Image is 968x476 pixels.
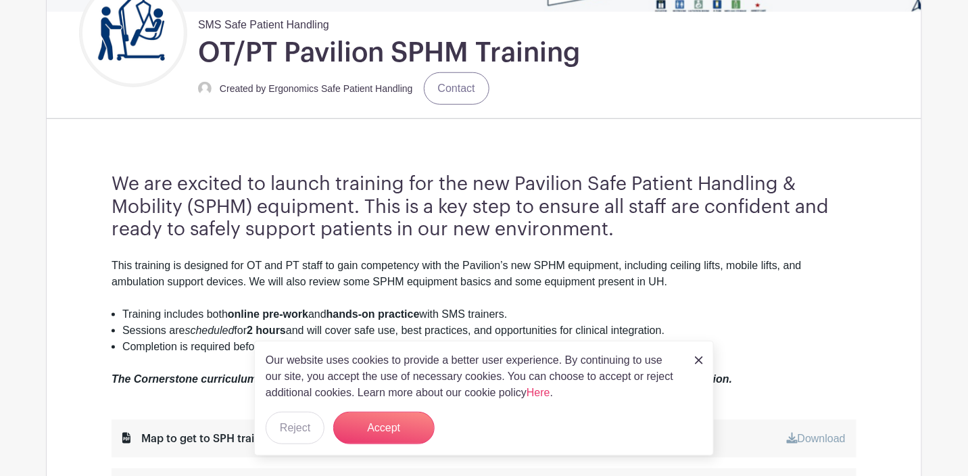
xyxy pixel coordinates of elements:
a: Download [787,433,846,444]
img: default-ce2991bfa6775e67f084385cd625a349d9dcbb7a52a09fb2fda1e96e2d18dcdb.png [198,82,212,95]
em: scheduled [185,325,235,336]
div: Map to get to SPH training from UH.pdf [122,431,345,447]
em: The Cornerstone curriculum "SPHM SMS PAV Training: OT/PT SAFE-C20125" is required prior to your h... [112,373,732,385]
li: Training includes both and with SMS trainers. [122,306,856,323]
h1: OT/PT Pavilion SPHM Training [198,36,580,70]
span: SMS Safe Patient Handling [198,11,329,33]
div: This training is designed for OT and PT staff to gain competency with the Pavilion’s new SPHM equ... [112,258,856,306]
a: Contact [424,72,489,105]
a: Here [527,387,550,398]
button: Accept [333,412,435,444]
h3: We are excited to launch training for the new Pavilion Safe Patient Handling & Mobility (SPHM) eq... [112,173,856,241]
li: Sessions are for and will cover safe use, best practices, and opportunities for clinical integrat... [122,323,856,339]
li: Completion is required before the Pavilion opening to ensure safe, consistent patient care. [122,339,856,355]
strong: online pre-work [228,308,308,320]
img: close_button-5f87c8562297e5c2d7936805f587ecaba9071eb48480494691a3f1689db116b3.svg [695,356,703,364]
strong: hands-on practice [326,308,420,320]
strong: 2 hours [247,325,286,336]
p: Our website uses cookies to provide a better user experience. By continuing to use our site, you ... [266,352,681,401]
button: Reject [266,412,324,444]
small: Created by Ergonomics Safe Patient Handling [220,83,413,94]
